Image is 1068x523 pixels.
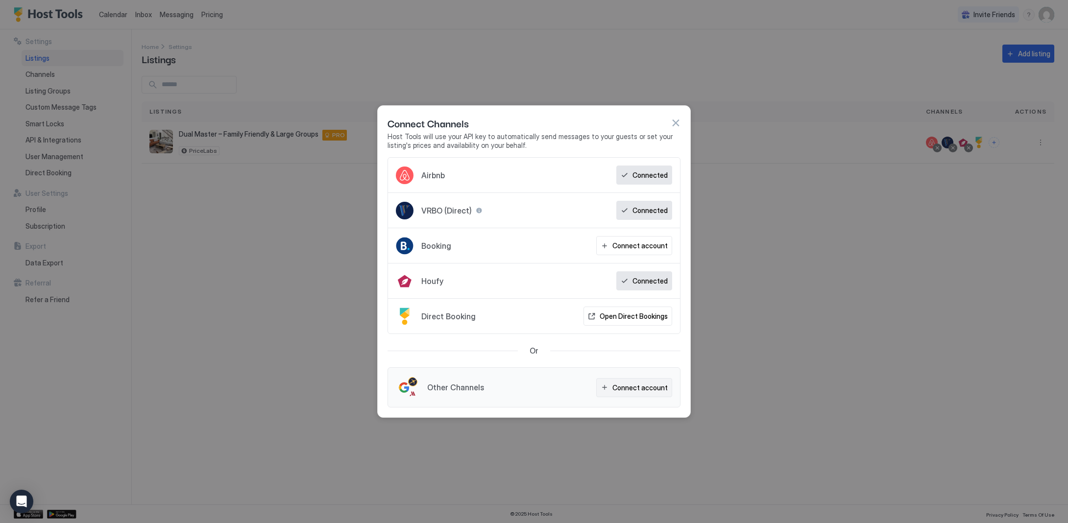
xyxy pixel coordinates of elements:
span: Direct Booking [421,311,476,321]
span: Connect Channels [388,116,469,130]
div: Connect account [612,382,668,393]
span: Airbnb [421,170,445,180]
span: Booking [421,241,451,251]
span: Or [530,346,538,356]
span: VRBO (Direct) [421,206,472,215]
span: Other Channels [427,382,484,392]
div: Connected [632,205,668,215]
div: Connected [632,170,668,180]
button: Connect account [596,378,672,397]
button: Connected [616,166,672,185]
div: Open Intercom Messenger [10,490,33,513]
button: Connected [616,271,672,290]
button: Connected [616,201,672,220]
span: Host Tools will use your API key to automatically send messages to your guests or set your listin... [388,132,680,149]
button: Open Direct Bookings [583,307,672,326]
div: Connected [632,276,668,286]
div: Connect account [612,240,668,251]
div: Open Direct Bookings [600,311,668,321]
button: Connect account [596,236,672,255]
span: Houfy [421,276,443,286]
